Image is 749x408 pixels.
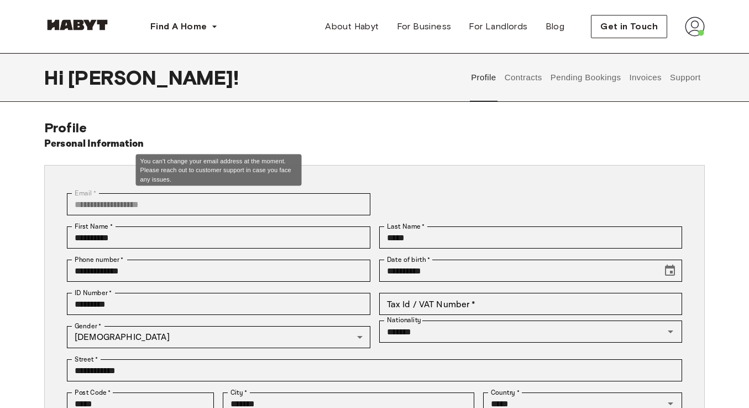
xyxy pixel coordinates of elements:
[387,255,430,265] label: Date of birth
[600,20,658,33] span: Get in Touch
[231,388,248,397] label: City
[503,53,543,102] button: Contracts
[325,20,379,33] span: About Habyt
[470,53,498,102] button: Profile
[136,154,302,186] div: You can't change your email address at the moment. Please reach out to customer support in case y...
[397,20,452,33] span: For Business
[44,19,111,30] img: Habyt
[460,16,536,38] a: For Landlords
[537,16,574,38] a: Blog
[75,188,96,198] label: Email
[44,66,68,89] span: Hi
[469,20,527,33] span: For Landlords
[491,388,520,397] label: Country
[75,354,98,364] label: Street
[387,316,421,325] label: Nationality
[75,321,101,331] label: Gender
[467,53,705,102] div: user profile tabs
[685,17,705,37] img: avatar
[75,221,113,231] label: First Name
[388,16,460,38] a: For Business
[142,16,227,38] button: Find A Home
[628,53,663,102] button: Invoices
[387,221,425,231] label: Last Name
[75,388,111,397] label: Post Code
[591,15,667,38] button: Get in Touch
[150,20,207,33] span: Find A Home
[549,53,622,102] button: Pending Bookings
[75,288,112,298] label: ID Number
[75,255,124,265] label: Phone number
[546,20,565,33] span: Blog
[68,66,239,89] span: [PERSON_NAME] !
[316,16,387,38] a: About Habyt
[668,53,702,102] button: Support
